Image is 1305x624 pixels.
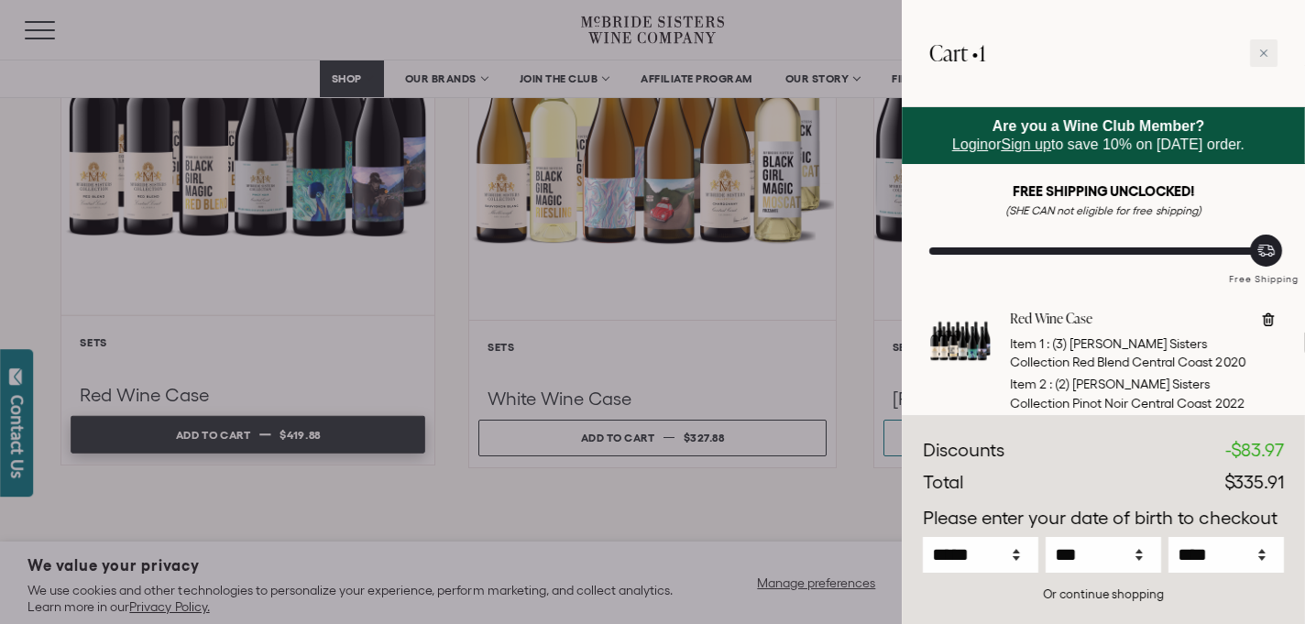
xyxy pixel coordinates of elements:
[929,27,985,79] h2: Cart •
[923,505,1284,532] p: Please enter your date of birth to checkout
[992,118,1205,134] strong: Are you a Wine Club Member?
[952,137,988,152] a: Login
[923,437,1004,465] div: Discounts
[952,118,1245,152] span: or to save 10% on [DATE] order.
[929,356,992,376] a: Red Wine Case
[1010,377,1245,411] span: (2) [PERSON_NAME] Sisters Collection Pinot Noir Central Coast 2022
[1223,255,1305,287] div: Free Shipping
[979,38,985,68] span: 1
[1047,336,1049,351] span: :
[1013,183,1194,199] strong: FREE SHIPPING UNCLOCKED!
[1005,204,1201,216] em: (SHE CAN not eligible for free shipping)
[1010,377,1047,391] span: Item 2
[1010,336,1245,370] span: (3) [PERSON_NAME] Sisters Collection Red Blend Central Coast 2020
[1002,137,1051,152] a: Sign up
[1010,336,1044,351] span: Item 1
[1049,377,1052,391] span: :
[1224,472,1284,492] span: $335.91
[1010,310,1245,328] a: Red Wine Case
[923,586,1284,603] div: Or continue shopping
[1231,440,1284,460] span: $83.97
[923,469,963,497] div: Total
[1225,437,1284,465] div: -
